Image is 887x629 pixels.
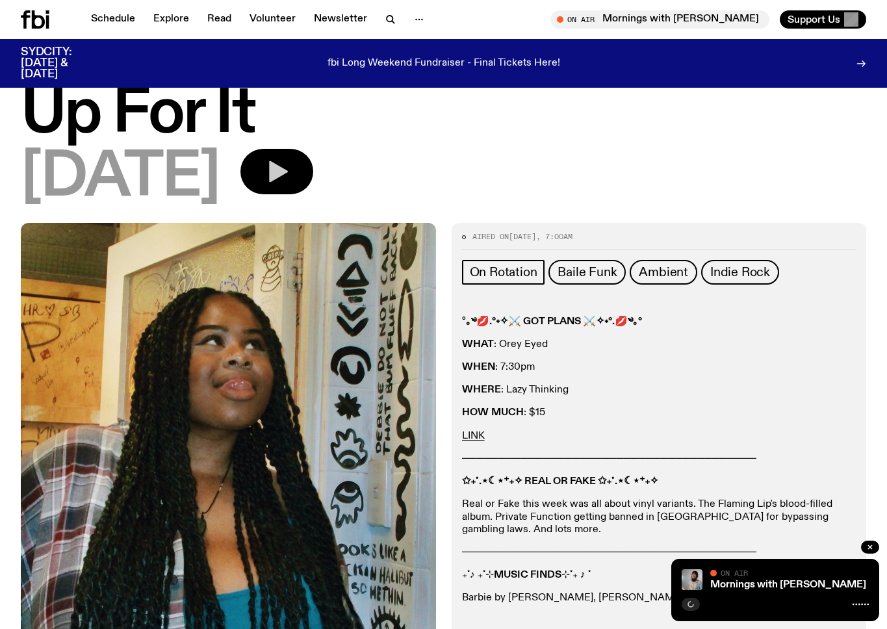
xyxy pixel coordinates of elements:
[462,339,494,350] strong: WHAT
[146,10,197,29] a: Explore
[21,47,104,80] h3: SYDCITY: [DATE] & [DATE]
[462,339,856,351] p: : Orey Eyed
[491,407,524,418] strong: MUCH
[462,615,856,628] p: >> Find all Ify's Music Finds on the official playlist ! <<
[462,498,856,536] p: Real or Fake this week was all about vinyl variants. The Flaming Lip's blood-filled album. Privat...
[721,569,748,577] span: On Air
[462,407,856,419] p: : $15
[466,316,642,327] strong: ｡༄💋.°˖✧⚔ GOT PLANS ⚔✧˖°.💋༄｡°
[509,231,536,242] span: [DATE]
[630,260,697,285] a: Ambient
[558,265,617,279] span: Baile Funk
[710,265,770,279] span: Indie Rock
[470,265,537,279] span: On Rotation
[199,10,239,29] a: Read
[639,265,688,279] span: Ambient
[462,546,856,559] p: ────────────────────────────────────────
[462,260,545,285] a: On Rotation
[536,231,572,242] span: , 7:00am
[21,149,220,207] span: [DATE]
[462,592,856,604] p: Barbie by [PERSON_NAME], [PERSON_NAME] Mix, ONiKKA
[494,570,561,580] strong: MUSIC FINDS
[462,407,489,418] strong: HOW
[548,260,626,285] a: Baile Funk
[462,362,495,372] strong: WHEN
[472,231,509,242] span: Aired on
[550,10,769,29] button: On AirMornings with [PERSON_NAME]
[462,316,856,328] p: °
[701,260,779,285] a: Indie Rock
[462,453,856,465] p: ────────────────────────────────────────
[462,385,501,395] strong: WHERE
[242,10,303,29] a: Volunteer
[83,10,143,29] a: Schedule
[788,14,840,25] span: Support Us
[462,476,658,487] strong: ✩₊˚.⋆☾⋆⁺₊✧ REAL OR FAKE ✩₊˚.⋆☾⋆⁺₊✧
[306,10,375,29] a: Newsletter
[21,85,866,144] h1: Up For It
[462,361,856,374] p: : 7:30pm
[328,58,560,70] p: fbi Long Weekend Fundraiser - Final Tickets Here!
[780,10,866,29] button: Support Us
[462,384,856,396] p: : Lazy Thinking
[682,569,702,590] img: Kana Frazer is smiling at the camera with her head tilted slightly to her left. She wears big bla...
[462,569,856,582] p: ₊˚♪ ₊˚⊹ ⊹˚₊ ♪ ˚
[462,431,485,441] a: LINK
[710,580,866,590] a: Mornings with [PERSON_NAME]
